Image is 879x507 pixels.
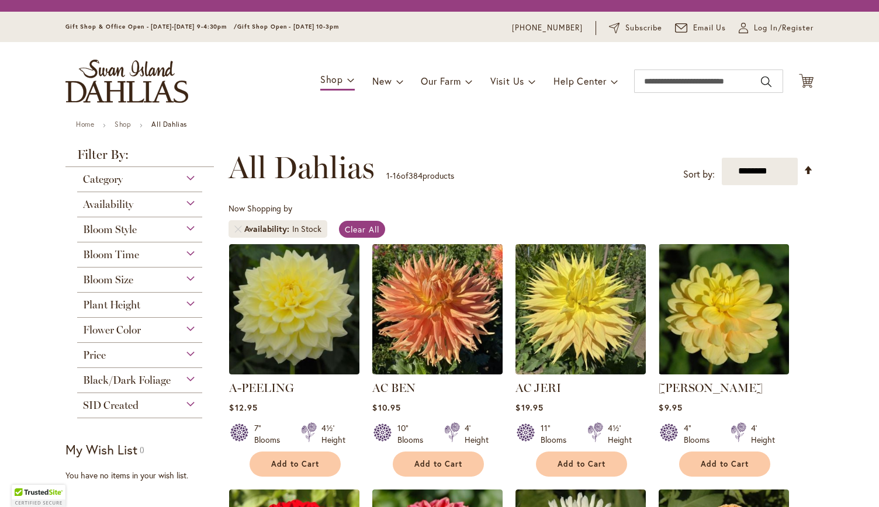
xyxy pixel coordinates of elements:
[321,422,345,446] div: 4½' Height
[83,223,137,236] span: Bloom Style
[512,22,583,34] a: [PHONE_NUMBER]
[372,366,503,377] a: AC BEN
[237,23,339,30] span: Gift Shop Open - [DATE] 10-3pm
[625,22,662,34] span: Subscribe
[234,225,241,232] a: Remove Availability In Stock
[250,452,341,477] button: Add to Cart
[65,441,137,458] strong: My Wish List
[151,120,187,129] strong: All Dahlias
[83,374,171,387] span: Black/Dark Foliage
[339,221,385,238] a: Clear All
[515,366,646,377] a: AC Jeri
[751,422,775,446] div: 4' Height
[609,22,662,34] a: Subscribe
[65,23,237,30] span: Gift Shop & Office Open - [DATE]-[DATE] 9-4:30pm /
[83,399,139,412] span: SID Created
[229,150,375,185] span: All Dahlias
[397,422,430,446] div: 10" Blooms
[12,485,65,507] div: TrustedSite Certified
[754,22,814,34] span: Log In/Register
[83,324,141,336] span: Flower Color
[229,366,359,377] a: A-Peeling
[515,244,646,374] img: AC Jeri
[386,170,390,181] span: 1
[421,75,461,87] span: Our Farm
[659,381,763,395] a: [PERSON_NAME]
[490,75,524,87] span: Visit Us
[372,402,400,413] span: $10.95
[683,164,715,185] label: Sort by:
[679,452,770,477] button: Add to Cart
[229,402,257,413] span: $12.95
[659,366,789,377] a: AHOY MATEY
[515,402,543,413] span: $19.95
[229,203,292,214] span: Now Shopping by
[65,148,214,167] strong: Filter By:
[409,170,423,181] span: 384
[83,198,133,211] span: Availability
[372,381,416,395] a: AC BEN
[372,75,392,87] span: New
[76,120,94,129] a: Home
[536,452,627,477] button: Add to Cart
[659,402,682,413] span: $9.95
[254,422,287,446] div: 7" Blooms
[684,422,717,446] div: 4" Blooms
[345,224,379,235] span: Clear All
[292,223,321,235] div: In Stock
[65,470,222,481] div: You have no items in your wish list.
[608,422,632,446] div: 4½' Height
[115,120,131,129] a: Shop
[675,22,726,34] a: Email Us
[515,381,561,395] a: AC JERI
[83,349,106,362] span: Price
[83,173,123,186] span: Category
[83,273,133,286] span: Bloom Size
[229,381,294,395] a: A-PEELING
[414,459,462,469] span: Add to Cart
[465,422,489,446] div: 4' Height
[65,60,188,103] a: store logo
[553,75,607,87] span: Help Center
[271,459,319,469] span: Add to Cart
[693,22,726,34] span: Email Us
[659,244,789,374] img: AHOY MATEY
[761,72,771,91] button: Search
[393,170,401,181] span: 16
[244,223,292,235] span: Availability
[701,459,749,469] span: Add to Cart
[558,459,605,469] span: Add to Cart
[320,73,343,85] span: Shop
[229,244,359,374] img: A-Peeling
[393,452,484,477] button: Add to Cart
[83,248,139,261] span: Bloom Time
[739,22,814,34] a: Log In/Register
[83,298,140,311] span: Plant Height
[372,244,503,374] img: AC BEN
[541,422,573,446] div: 11" Blooms
[386,166,454,185] p: - of products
